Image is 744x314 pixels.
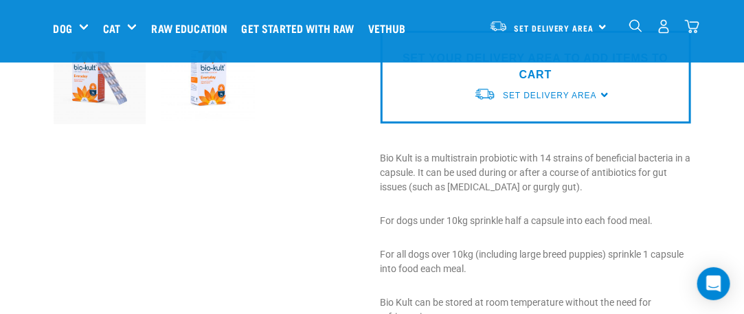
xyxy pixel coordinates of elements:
[162,32,255,124] img: 2023 AUG RE Product1722
[54,20,72,36] a: Dog
[657,19,671,34] img: user.png
[381,247,691,276] p: For all dogs over 10kg (including large breed puppies) sprinkle 1 capsule into food each meal.
[238,1,365,56] a: Get started with Raw
[103,20,120,36] a: Cat
[391,50,681,83] p: SET YOUR DELIVERY AREA TO ADD ITEMS TO CART
[697,267,730,300] div: Open Intercom Messenger
[629,19,642,32] img: home-icon-1@2x.png
[381,214,691,228] p: For dogs under 10kg sprinkle half a capsule into each food meal.
[54,32,146,124] img: 2023 AUG RE Product1724
[365,1,416,56] a: Vethub
[515,25,594,30] span: Set Delivery Area
[381,151,691,194] p: Bio Kult is a multistrain probiotic with 14 strains of beneficial bacteria in a capsule. It can b...
[474,87,496,102] img: van-moving.png
[503,91,596,100] span: Set Delivery Area
[148,1,238,56] a: Raw Education
[489,20,508,32] img: van-moving.png
[685,19,699,34] img: home-icon@2x.png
